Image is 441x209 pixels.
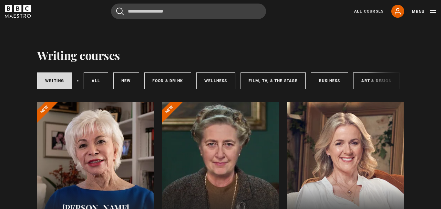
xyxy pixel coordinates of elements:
[144,72,191,89] a: Food & Drink
[196,72,235,89] a: Wellness
[37,48,120,62] h1: Writing courses
[241,72,306,89] a: Film, TV, & The Stage
[116,7,124,15] button: Submit the search query
[412,8,436,15] button: Toggle navigation
[5,5,31,18] svg: BBC Maestro
[354,8,384,14] a: All Courses
[111,4,266,19] input: Search
[37,72,72,89] a: Writing
[353,72,399,89] a: Art & Design
[311,72,348,89] a: Business
[84,72,108,89] a: All
[113,72,139,89] a: New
